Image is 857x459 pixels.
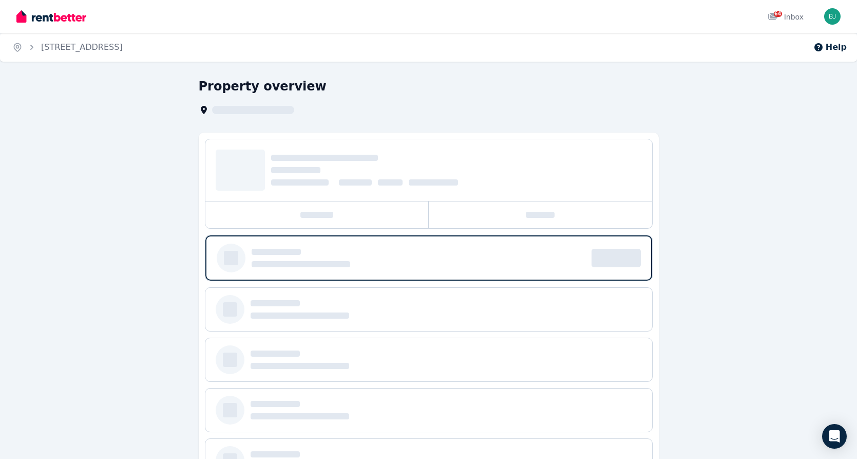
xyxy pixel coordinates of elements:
a: [STREET_ADDRESS] [41,42,123,52]
button: Help [813,41,847,53]
img: RentBetter [16,9,86,24]
img: Bom Jin [824,8,841,25]
div: Open Intercom Messenger [822,424,847,449]
span: 64 [774,11,782,17]
h1: Property overview [199,78,327,95]
div: Inbox [768,12,804,22]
